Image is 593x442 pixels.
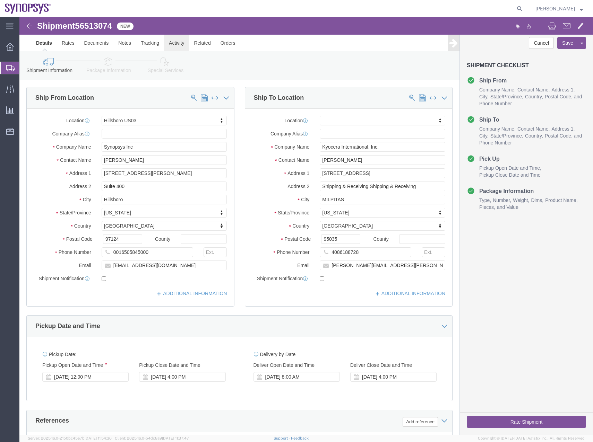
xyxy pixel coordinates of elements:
[535,5,583,13] button: [PERSON_NAME]
[162,436,189,440] span: [DATE] 11:37:47
[535,5,575,12] span: Zach Anderson
[478,435,585,441] span: Copyright © [DATE]-[DATE] Agistix Inc., All Rights Reserved
[115,436,189,440] span: Client: 2025.16.0-b4dc8a9
[274,436,291,440] a: Support
[28,436,112,440] span: Server: 2025.16.0-21b0bc45e7b
[85,436,112,440] span: [DATE] 11:54:36
[291,436,309,440] a: Feedback
[19,17,593,435] iframe: FS Legacy Container
[5,3,51,14] img: logo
